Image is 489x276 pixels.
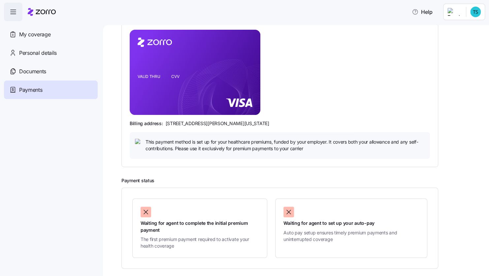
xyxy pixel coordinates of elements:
[146,139,425,152] span: This payment method is set up for your healthcare premiums, funded by your employer. It covers bo...
[447,8,461,16] img: Employer logo
[141,236,259,250] span: The first premium payment required to activate your health coverage
[412,8,433,16] span: Help
[19,86,42,94] span: Payments
[4,62,98,81] a: Documents
[171,74,179,79] tspan: CVV
[470,7,481,17] img: 3494dc29eee18c8815ff7653b96fb665
[19,30,50,39] span: My coverage
[283,229,419,243] span: Auto pay setup ensures timely premium payments and uninterrupted coverage
[135,139,143,147] img: icon bulb
[19,67,46,76] span: Documents
[4,44,98,62] a: Personal details
[141,220,259,233] span: Waiting for agent to complete the initial premium payment
[283,220,419,226] span: Waiting for agent to set up your auto-pay
[138,74,160,79] tspan: VALID THRU
[166,120,269,127] span: [STREET_ADDRESS][PERSON_NAME][US_STATE]
[130,120,163,127] span: Billing address:
[4,81,98,99] a: Payments
[407,5,438,18] button: Help
[4,25,98,44] a: My coverage
[19,49,57,57] span: Personal details
[121,178,480,184] h2: Payment status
